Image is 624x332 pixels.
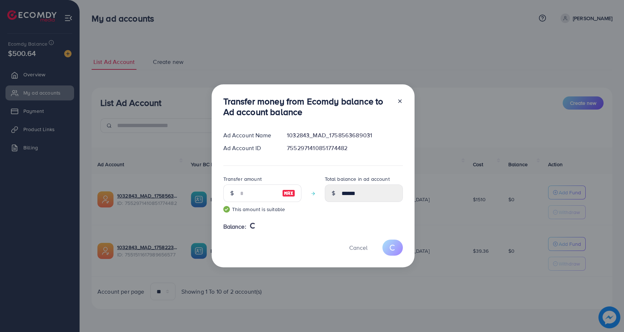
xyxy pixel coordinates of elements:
[217,131,281,140] div: Ad Account Name
[217,144,281,152] div: Ad Account ID
[223,222,246,231] span: Balance:
[223,96,391,117] h3: Transfer money from Ecomdy balance to Ad account balance
[349,244,367,252] span: Cancel
[281,131,408,140] div: 1032843_MAD_1758563689031
[223,175,262,183] label: Transfer amount
[325,175,390,183] label: Total balance in ad account
[223,206,301,213] small: This amount is suitable
[281,144,408,152] div: 7552971410851774482
[223,206,230,213] img: guide
[282,189,295,198] img: image
[340,240,377,255] button: Cancel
